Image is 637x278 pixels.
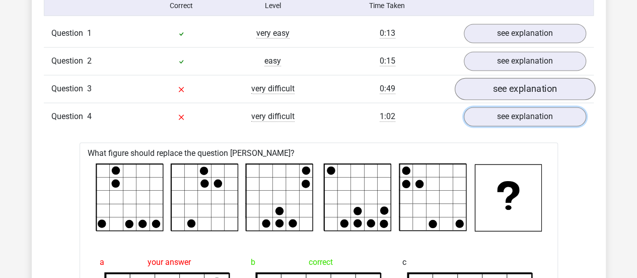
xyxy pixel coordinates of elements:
[251,112,295,122] span: very difficult
[87,56,92,66] span: 2
[380,28,395,38] span: 0:13
[454,78,595,100] a: see explanation
[51,110,87,123] span: Question
[51,55,87,67] span: Question
[87,84,92,93] span: 3
[264,56,281,66] span: easy
[251,252,255,272] span: b
[318,1,456,11] div: Time Taken
[100,252,104,272] span: a
[51,83,87,95] span: Question
[135,1,227,11] div: Correct
[402,252,406,272] span: c
[464,51,586,71] a: see explanation
[87,112,92,121] span: 4
[464,107,586,126] a: see explanation
[227,1,319,11] div: Level
[464,24,586,43] a: see explanation
[380,56,395,66] span: 0:15
[380,84,395,94] span: 0:49
[100,252,235,272] div: your answer
[256,28,290,38] span: very easy
[87,28,92,38] span: 1
[51,27,87,39] span: Question
[380,112,395,122] span: 1:02
[251,84,295,94] span: very difficult
[251,252,386,272] div: correct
